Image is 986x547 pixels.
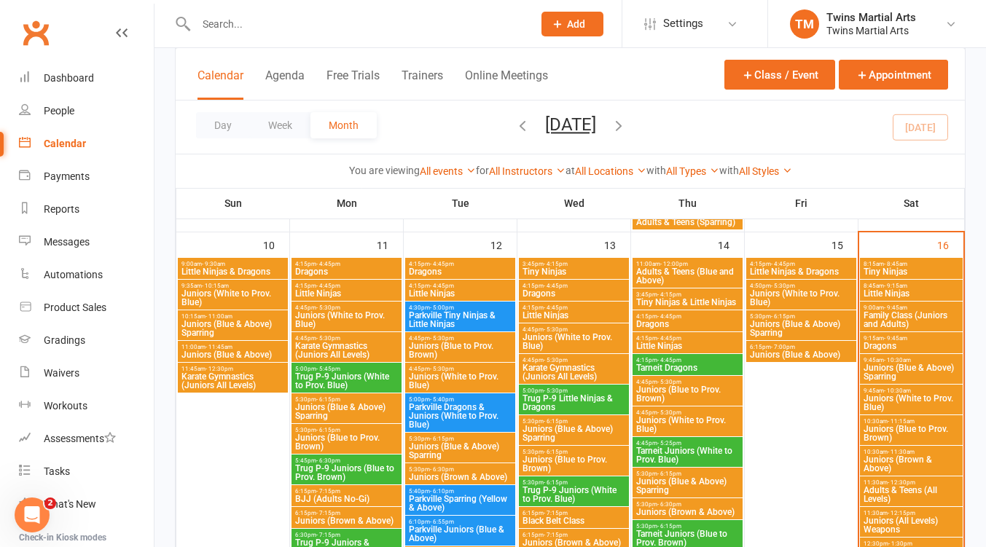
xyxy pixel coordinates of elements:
[724,60,835,90] button: Class / Event
[181,261,285,267] span: 9:00am
[522,510,626,516] span: 6:15pm
[17,15,54,51] a: Clubworx
[430,436,454,442] span: - 6:15pm
[544,357,568,363] span: - 5:30pm
[635,313,740,320] span: 4:15pm
[408,304,512,311] span: 4:30pm
[657,501,681,508] span: - 6:30pm
[206,313,232,320] span: - 11:00am
[294,433,399,451] span: Juniors (Blue to Prov. Brown)
[408,436,512,442] span: 5:30pm
[294,427,399,433] span: 5:30pm
[544,532,568,538] span: - 7:15pm
[884,387,911,394] span: - 10:30am
[310,112,377,138] button: Month
[544,261,568,267] span: - 4:15pm
[349,165,420,176] strong: You are viewing
[181,344,285,350] span: 11:00am
[294,342,399,359] span: Karate Gymnastics (Juniors All Levels)
[522,394,626,412] span: Trug P-9 Little Ninjas & Dragons
[545,114,596,135] button: [DATE]
[316,427,340,433] span: - 6:15pm
[181,320,285,337] span: Juniors (Blue & Above) Sparring
[522,289,626,298] span: Dragons
[832,232,858,256] div: 15
[719,165,739,176] strong: with
[635,363,740,372] span: Tarneit Dragons
[44,433,116,444] div: Assessments
[522,363,626,381] span: Karate Gymnastics (Juniors All Levels)
[635,357,740,363] span: 4:15pm
[196,112,250,138] button: Day
[635,446,740,464] span: Tarneit Juniors (White to Prov. Blue)
[863,455,960,473] span: Juniors (Brown & Above)
[635,218,740,227] span: Adults & Teens (Sparring)
[635,530,740,547] span: Tarneit Juniors (Blue to Prov. Brown)
[44,302,106,313] div: Product Sales
[408,267,512,276] span: Dragons
[522,387,626,394] span: 5:00pm
[250,112,310,138] button: Week
[430,261,454,267] span: - 4:45pm
[604,232,630,256] div: 13
[567,18,585,30] span: Add
[316,457,340,464] span: - 6:30pm
[490,232,517,256] div: 12
[430,335,454,342] span: - 5:30pm
[522,283,626,289] span: 4:15pm
[826,11,916,24] div: Twins Martial Arts
[181,350,285,359] span: Juniors (Blue & Above)
[863,449,960,455] span: 10:30am
[316,488,340,495] span: - 7:15pm
[660,261,688,267] span: - 12:00pm
[19,488,154,521] a: What's New
[294,396,399,403] span: 5:30pm
[771,313,795,320] span: - 6:15pm
[206,344,232,350] span: - 11:45am
[408,495,512,512] span: Parkville Sparring (Yellow & Above)
[19,390,154,422] a: Workouts
[181,313,285,320] span: 10:15am
[522,538,626,547] span: Juniors (Brown & Above)
[522,425,626,442] span: Juniors (Blue & Above) Sparring
[202,261,225,267] span: - 9:30am
[884,335,907,342] span: - 9:45am
[863,540,960,547] span: 12:30pm
[326,68,380,100] button: Free Trials
[522,357,626,363] span: 4:45pm
[522,326,626,333] span: 4:45pm
[522,486,626,503] span: Trug P-9 Juniors (White to Prov. Blue)
[44,465,70,477] div: Tasks
[19,95,154,127] a: People
[316,261,340,267] span: - 4:45pm
[646,165,666,176] strong: with
[44,138,86,149] div: Calendar
[522,449,626,455] span: 5:30pm
[863,418,960,425] span: 10:30am
[408,366,512,372] span: 4:45pm
[771,344,795,350] span: - 7:00pm
[476,165,489,176] strong: for
[771,283,795,289] span: - 5:30pm
[19,324,154,357] a: Gradings
[863,387,960,394] span: 9:45am
[544,449,568,455] span: - 6:15pm
[44,498,96,510] div: What's New
[489,165,566,177] a: All Instructors
[408,525,512,543] span: Parkville Juniors (Blue & Above)
[402,68,443,100] button: Trainers
[635,379,740,385] span: 4:45pm
[544,510,568,516] span: - 7:15pm
[522,532,626,538] span: 6:15pm
[858,188,965,219] th: Sat
[44,269,103,280] div: Automations
[408,442,512,460] span: Juniors (Blue & Above) Sparring
[863,394,960,412] span: Juniors (White to Prov. Blue)
[294,495,399,503] span: BJJ (Adults No-Gi)
[749,283,853,289] span: 4:50pm
[863,479,960,486] span: 11:30am
[635,342,740,350] span: Little Ninjas
[430,283,454,289] span: - 4:45pm
[635,440,740,446] span: 4:45pm
[635,320,740,328] span: Dragons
